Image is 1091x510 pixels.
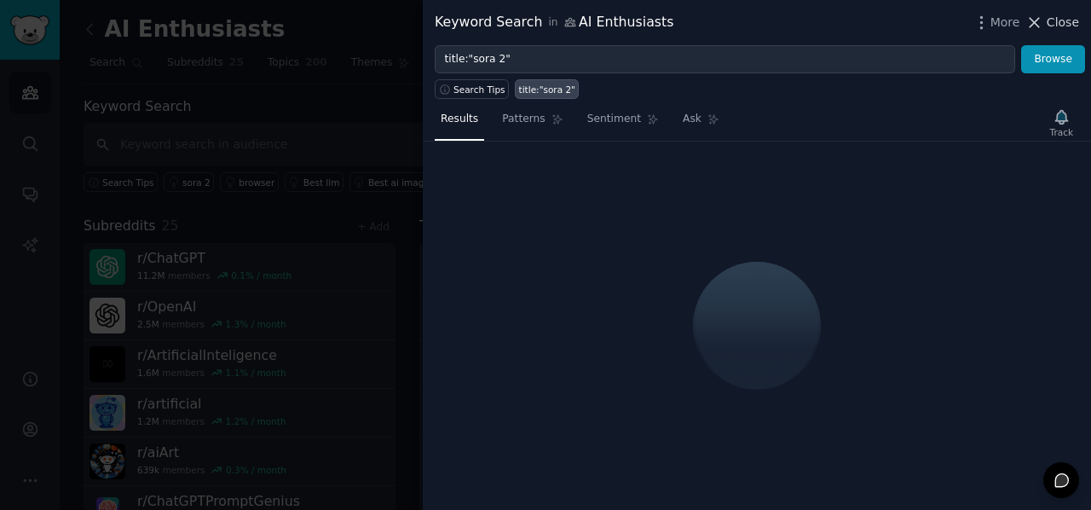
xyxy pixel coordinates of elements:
[519,84,575,96] div: title:"sora 2"
[453,84,505,96] span: Search Tips
[435,79,509,99] button: Search Tips
[441,112,478,127] span: Results
[548,15,557,31] span: in
[435,12,673,33] div: Keyword Search AI Enthusiasts
[435,106,484,141] a: Results
[677,106,725,141] a: Ask
[496,106,569,141] a: Patterns
[973,14,1020,32] button: More
[502,112,545,127] span: Patterns
[1025,14,1079,32] button: Close
[581,106,665,141] a: Sentiment
[587,112,641,127] span: Sentiment
[1021,45,1085,74] button: Browse
[435,45,1015,74] input: Try a keyword related to your business
[990,14,1020,32] span: More
[515,79,579,99] a: title:"sora 2"
[683,112,701,127] span: Ask
[1047,14,1079,32] span: Close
